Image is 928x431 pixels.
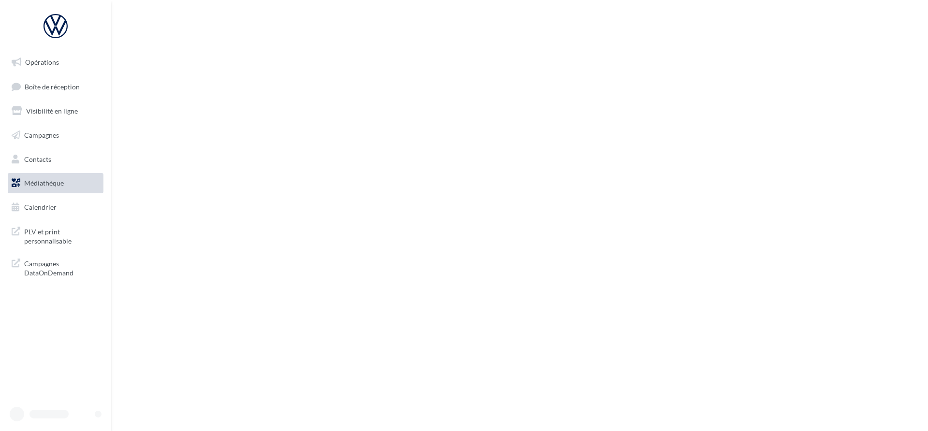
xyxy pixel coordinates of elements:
[25,58,59,66] span: Opérations
[6,221,105,250] a: PLV et print personnalisable
[24,225,100,246] span: PLV et print personnalisable
[24,179,64,187] span: Médiathèque
[6,101,105,121] a: Visibilité en ligne
[24,131,59,139] span: Campagnes
[6,125,105,145] a: Campagnes
[6,197,105,217] a: Calendrier
[6,253,105,282] a: Campagnes DataOnDemand
[24,203,57,211] span: Calendrier
[24,155,51,163] span: Contacts
[6,76,105,97] a: Boîte de réception
[24,257,100,278] span: Campagnes DataOnDemand
[26,107,78,115] span: Visibilité en ligne
[6,52,105,72] a: Opérations
[6,149,105,170] a: Contacts
[25,82,80,90] span: Boîte de réception
[6,173,105,193] a: Médiathèque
